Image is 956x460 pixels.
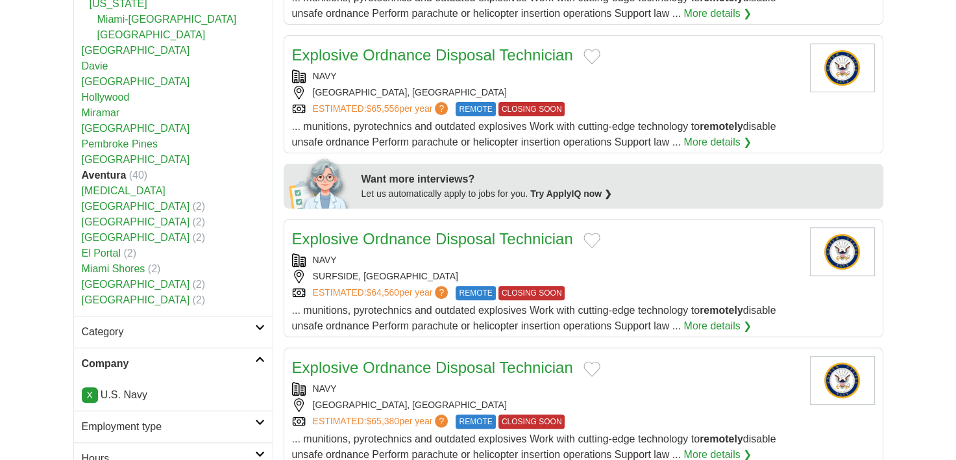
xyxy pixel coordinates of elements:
span: REMOTE [456,286,495,300]
span: $65,556 [366,103,399,114]
a: Explosive Ordnance Disposal Technician [292,46,573,64]
div: Want more interviews? [362,172,876,187]
a: NAVY [313,383,337,394]
a: [GEOGRAPHIC_DATA] [82,76,190,87]
img: U.S. Navy logo [810,356,875,405]
span: (2) [148,263,161,274]
a: ESTIMATED:$65,556per year? [313,102,451,116]
a: Miramar [82,107,120,118]
span: ? [435,415,448,428]
a: [GEOGRAPHIC_DATA] [82,294,190,305]
span: ... munitions, pyrotechnics and outdated explosives Work with cutting-edge technology to disable ... [292,305,776,331]
a: Miami-[GEOGRAPHIC_DATA] [97,14,237,25]
strong: remotely [700,305,743,316]
a: Employment type [74,411,273,442]
a: NAVY [313,255,337,265]
a: Miami Shores [82,263,145,274]
a: Category [74,316,273,348]
a: ESTIMATED:$65,380per year? [313,415,451,429]
button: Add to favorite jobs [583,233,600,248]
span: CLOSING SOON [498,286,565,300]
div: Let us automatically apply to jobs for you. [362,187,876,201]
a: NAVY [313,71,337,81]
div: [GEOGRAPHIC_DATA], [GEOGRAPHIC_DATA] [292,398,800,412]
a: [GEOGRAPHIC_DATA] [82,216,190,227]
a: El Portal [82,248,121,259]
a: Hollywood [82,92,130,103]
div: [GEOGRAPHIC_DATA], [GEOGRAPHIC_DATA] [292,86,800,99]
strong: remotely [700,121,743,132]
a: [GEOGRAPHIC_DATA] [82,232,190,243]
strong: Aventura [82,170,127,181]
span: ... munitions, pyrotechnics and outdated explosives Work with cutting-edge technology to disable ... [292,121,776,147]
button: Add to favorite jobs [583,361,600,377]
li: U.S. Navy [82,387,265,403]
a: ESTIMATED:$64,560per year? [313,286,451,300]
a: [GEOGRAPHIC_DATA] [82,123,190,134]
span: REMOTE [456,415,495,429]
span: ? [435,102,448,115]
button: Add to favorite jobs [583,49,600,64]
a: Explosive Ordnance Disposal Technician [292,230,573,248]
span: $65,380 [366,416,399,426]
div: SURFSIDE, [GEOGRAPHIC_DATA] [292,270,800,283]
h2: Company [82,356,255,372]
span: REMOTE [456,102,495,116]
span: (2) [193,232,206,243]
strong: remotely [700,433,743,444]
span: $64,560 [366,287,399,298]
span: ... munitions, pyrotechnics and outdated explosives Work with cutting-edge technology to disable ... [292,433,776,460]
span: (2) [193,216,206,227]
h2: Category [82,324,255,340]
a: [GEOGRAPHIC_DATA] [82,154,190,165]
a: Company [74,348,273,379]
a: Davie [82,60,108,71]
a: More details ❯ [683,134,752,150]
img: U.S. Navy logo [810,227,875,276]
span: CLOSING SOON [498,102,565,116]
a: Pembroke Pines [82,138,158,149]
span: (2) [193,201,206,212]
span: (40) [129,170,147,181]
a: Explosive Ordnance Disposal Technician [292,359,573,376]
a: Try ApplyIQ now ❯ [530,188,612,199]
a: [MEDICAL_DATA][GEOGRAPHIC_DATA] [82,185,190,212]
span: (2) [123,248,136,259]
span: ? [435,286,448,299]
a: [GEOGRAPHIC_DATA] [82,45,190,56]
a: More details ❯ [683,6,752,21]
a: [GEOGRAPHIC_DATA] [82,279,190,290]
h2: Employment type [82,419,255,435]
img: apply-iq-scientist.png [289,157,352,209]
span: CLOSING SOON [498,415,565,429]
img: U.S. Navy logo [810,44,875,92]
span: (2) [193,294,206,305]
span: (2) [193,279,206,290]
a: [GEOGRAPHIC_DATA] [97,29,206,40]
a: More details ❯ [683,318,752,334]
a: X [82,387,98,403]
